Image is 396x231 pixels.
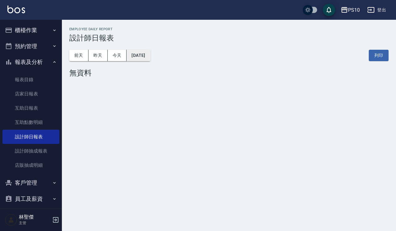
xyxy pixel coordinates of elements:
[19,214,50,220] h5: 林聖傑
[338,4,362,16] button: PS10
[2,144,59,158] a: 設計師抽成報表
[2,87,59,101] a: 店家日報表
[108,50,127,61] button: 今天
[2,207,59,223] button: 商品管理
[2,73,59,87] a: 報表目錄
[2,38,59,54] button: 預約管理
[2,175,59,191] button: 客戶管理
[69,69,389,77] div: 無資料
[2,158,59,172] a: 店販抽成明細
[88,50,108,61] button: 昨天
[348,6,360,14] div: PS10
[2,22,59,38] button: 櫃檯作業
[323,4,335,16] button: save
[2,191,59,207] button: 員工及薪資
[2,130,59,144] a: 設計師日報表
[2,101,59,115] a: 互助日報表
[5,214,17,226] img: Person
[69,34,389,42] h3: 設計師日報表
[365,4,389,16] button: 登出
[369,50,389,61] button: 列印
[2,54,59,70] button: 報表及分析
[2,115,59,129] a: 互助點數明細
[7,6,25,13] img: Logo
[19,220,50,226] p: 主管
[69,50,88,61] button: 前天
[127,50,150,61] button: [DATE]
[69,27,389,31] h2: Employee Daily Report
